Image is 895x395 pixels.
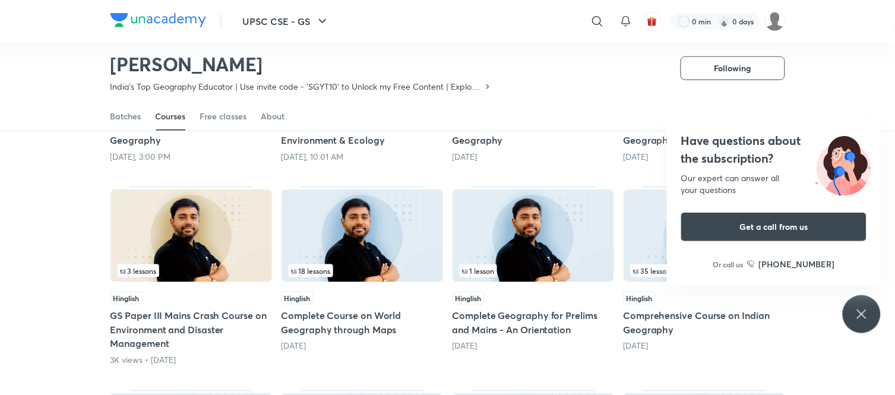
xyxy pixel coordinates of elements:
[759,258,835,270] h6: [PHONE_NUMBER]
[118,264,265,277] div: left
[200,110,247,122] div: Free classes
[110,187,272,366] div: GS Paper III Mains Crash Course on Environment and Disaster Management
[460,264,607,277] div: infosection
[291,267,331,274] span: 18 lessons
[453,151,614,163] div: 12 days ago
[633,267,674,274] span: 35 lessons
[110,110,141,122] div: Batches
[624,308,785,337] h5: Comprehensive Course on Indian Geography
[110,102,141,131] a: Batches
[282,187,443,366] div: Complete Course on World Geography through Maps
[156,110,186,122] div: Courses
[110,189,272,282] img: Thumbnail
[631,264,778,277] div: infosection
[282,292,314,305] span: Hinglish
[110,355,272,366] div: 3K views • 2 months ago
[200,102,247,131] a: Free classes
[110,119,272,147] h5: Course on Human & Economic Geography
[453,292,485,305] span: Hinglish
[110,308,272,351] h5: GS Paper III Mains Crash Course on Environment and Disaster Management
[631,264,778,277] div: left
[236,10,337,33] button: UPSC CSE - GS
[453,308,614,337] h5: Complete Geography for Prelims and Mains - An Orientation
[643,12,662,31] button: avatar
[110,81,483,93] p: India's Top Geography Educator | Use invite code - 'SGYT10' to Unlock my Free Content | Explore t...
[681,132,866,168] h4: Have questions about the subscription?
[261,110,285,122] div: About
[282,151,443,163] div: Tomorrow, 10:01 AM
[714,62,751,74] span: Following
[282,189,443,282] img: Thumbnail
[765,11,785,31] img: Bhavna
[261,102,285,131] a: About
[681,172,866,196] div: Our expert can answer all your questions
[453,119,614,147] h5: Comprehensive Course on Indian Geography
[624,189,785,282] img: Thumbnail
[110,52,492,76] h2: [PERSON_NAME]
[624,187,785,366] div: Comprehensive Course on Indian Geography
[624,151,785,163] div: 1 month ago
[453,340,614,352] div: 2 months ago
[624,292,656,305] span: Hinglish
[289,264,436,277] div: left
[747,258,835,270] a: [PHONE_NUMBER]
[681,56,785,80] button: Following
[460,264,607,277] div: infocontainer
[462,267,495,274] span: 1 lesson
[289,264,436,277] div: infosection
[631,264,778,277] div: infocontainer
[713,259,744,270] p: Or call us
[118,264,265,277] div: infocontainer
[118,264,265,277] div: infosection
[282,308,443,337] h5: Complete Course on World Geography through Maps
[110,151,272,163] div: Tomorrow, 3:00 PM
[156,102,186,131] a: Courses
[453,189,614,282] img: Thumbnail
[681,213,866,241] button: Get a call from us
[719,15,730,27] img: streak
[289,264,436,277] div: infocontainer
[282,340,443,352] div: 2 months ago
[110,292,143,305] span: Hinglish
[806,132,881,196] img: ttu_illustration_new.svg
[110,13,206,27] img: Company Logo
[110,13,206,30] a: Company Logo
[647,16,657,27] img: avatar
[460,264,607,277] div: left
[282,119,443,147] h5: Comprehensive Course on Environment & Ecology
[453,187,614,366] div: Complete Geography for Prelims and Mains - An Orientation
[624,119,785,147] h5: Comprehensive Course on Physical Geography
[624,340,785,352] div: 2 months ago
[120,267,157,274] span: 3 lessons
